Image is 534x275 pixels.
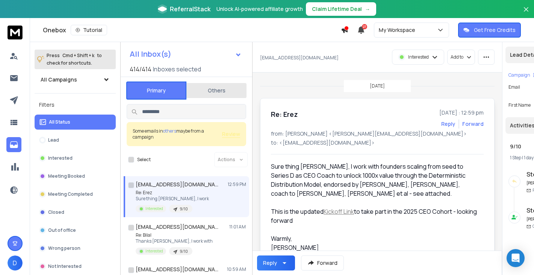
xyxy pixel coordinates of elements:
button: Forward [301,255,344,270]
h1: All Inbox(s) [130,50,171,58]
p: 12:59 PM [228,181,246,187]
div: Reply [263,259,277,267]
p: Closed [48,209,64,215]
div: Some emails in maybe from a campaign [133,128,222,140]
p: Out of office [48,227,76,233]
span: Cmd + Shift + k [61,51,95,60]
p: Press to check for shortcuts. [47,52,102,67]
p: to: <[EMAIL_ADDRESS][DOMAIN_NAME]> [271,139,484,147]
div: Open Intercom Messenger [507,249,525,267]
button: Tutorial [71,25,107,35]
p: 9/10 [180,249,188,254]
p: Meeting Booked [48,173,85,179]
p: [DATE] [370,83,385,89]
button: Lead [35,133,116,148]
button: Closed [35,205,116,220]
a: Kickoff Link [324,207,354,216]
button: Primary [126,82,186,100]
p: 10:59 AM [227,266,246,272]
h1: All Campaigns [41,76,77,83]
button: All Inbox(s) [124,47,248,62]
p: Interested [408,54,429,60]
p: Add to [451,54,463,60]
div: Onebox [43,25,341,35]
p: 9/10 [180,206,188,212]
span: 414 / 414 [130,65,151,74]
p: [EMAIL_ADDRESS][DOMAIN_NAME] [260,55,339,61]
h1: Re: Erez [271,109,298,119]
p: Sure thing [PERSON_NAME], I work [136,196,209,202]
span: 27 [362,24,367,29]
p: Meeting Completed [48,191,93,197]
p: Campaign [508,72,530,78]
button: D [8,255,23,270]
p: Unlock AI-powered affiliate growth [216,5,303,13]
p: Re: Bilal [136,232,213,238]
div: Warmly, [271,234,478,243]
span: → [365,5,370,13]
button: Reply [257,255,295,270]
p: Get Free Credits [474,26,516,34]
button: Others [186,82,247,99]
p: Lead [48,137,59,143]
p: Interested [145,248,163,254]
button: Wrong person [35,241,116,256]
p: My Workspace [379,26,418,34]
button: Claim Lifetime Deal→ [306,2,376,16]
button: Out of office [35,223,116,238]
button: Close banner [521,5,531,23]
p: Not Interested [48,263,82,269]
button: All Campaigns [35,72,116,87]
p: First Name [508,102,531,108]
p: All Status [49,119,70,125]
button: Get Free Credits [458,23,521,38]
button: All Status [35,115,116,130]
label: Select [137,157,151,163]
button: Review [222,130,240,138]
div: Sure thing [PERSON_NAME], I work with founders scaling from seed to Series D as CEO Coach to unlo... [271,162,478,198]
button: Meeting Booked [35,169,116,184]
span: ReferralStack [170,5,210,14]
p: [DATE] : 12:59 pm [439,109,484,116]
p: from: [PERSON_NAME] <[PERSON_NAME][EMAIL_ADDRESS][DOMAIN_NAME]> [271,130,484,137]
p: Wrong person [48,245,80,251]
p: Interested [145,206,163,212]
h1: [EMAIL_ADDRESS][DOMAIN_NAME] [136,223,218,231]
h3: Filters [35,100,116,110]
p: 11:01 AM [229,224,246,230]
button: Meeting Completed [35,187,116,202]
button: Interested [35,151,116,166]
h1: [EMAIL_ADDRESS][DOMAIN_NAME] [136,181,218,188]
div: This is the updated to take part in the 2025 CEO Cohort - looking forward [271,207,478,225]
p: Interested [48,155,73,161]
h1: [EMAIL_ADDRESS][DOMAIN_NAME] [136,266,218,273]
h3: Inboxes selected [153,65,201,74]
div: [PERSON_NAME] [271,243,478,252]
span: others [163,128,176,134]
span: 1 Step [510,154,521,161]
p: Email [508,84,520,96]
p: Re: Erez [136,190,209,196]
button: Not Interested [35,259,116,274]
div: Forward [462,120,484,128]
p: Thanks [PERSON_NAME], I work with [136,238,213,244]
button: Reply [441,120,455,128]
